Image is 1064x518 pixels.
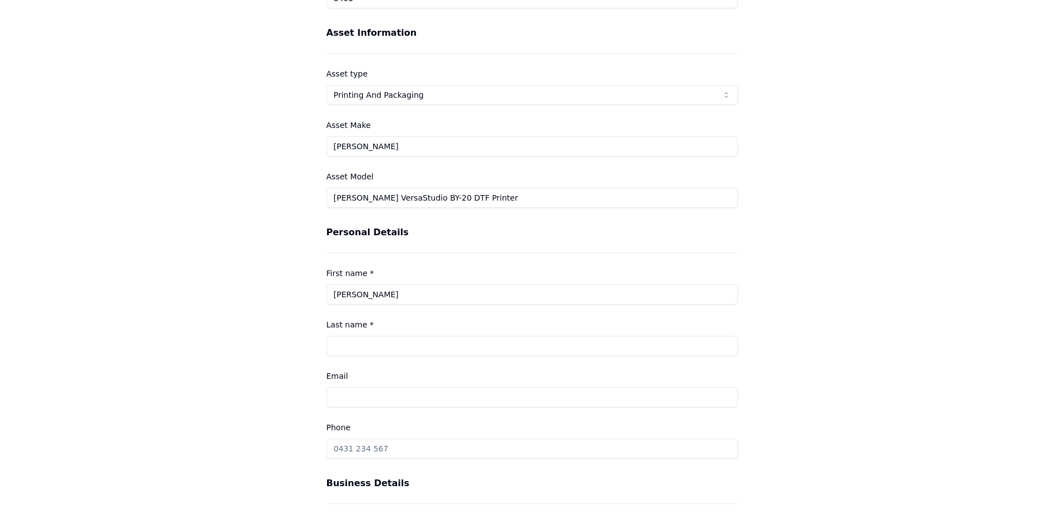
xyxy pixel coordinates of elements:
label: Asset Model [327,172,374,181]
h3: Business Details [327,477,738,490]
label: Asset type [327,69,368,78]
label: Email [327,372,348,381]
label: Phone [327,423,351,432]
h3: Asset Information [327,26,738,40]
h3: Personal Details [327,226,738,239]
label: Asset Make [327,121,371,130]
label: Last name * [327,320,374,329]
label: First name * [327,269,374,278]
input: 0431 234 567 [327,439,738,459]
